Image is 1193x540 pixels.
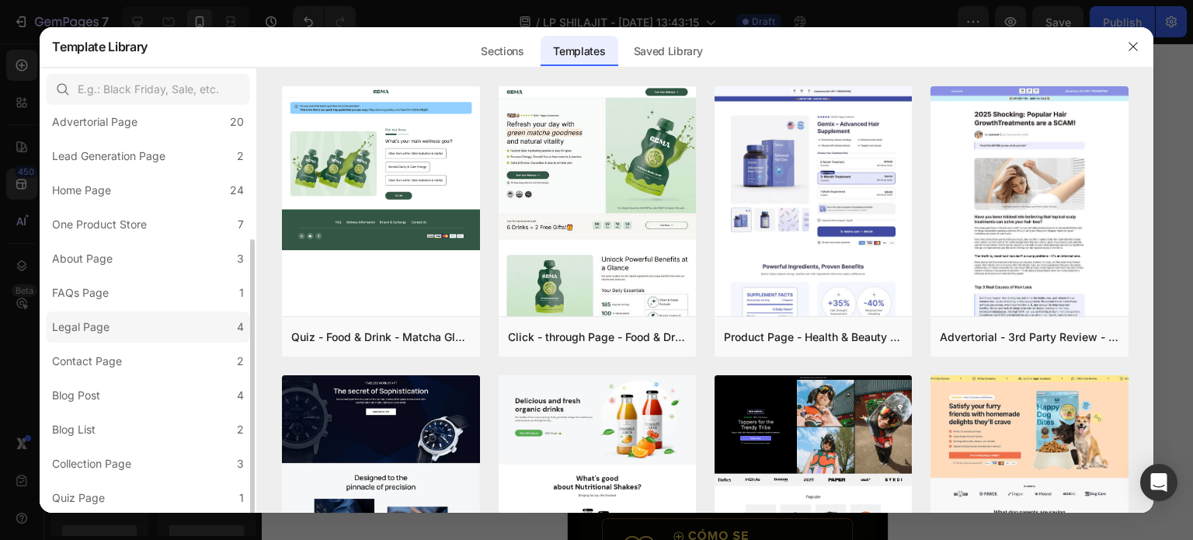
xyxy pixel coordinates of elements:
div: Quiz Page [52,489,105,507]
div: Legal Page [52,318,110,336]
div: 4 [237,386,244,405]
span: — it’s a daily ritual that keeps me feeling refreshed and inspired.” [50,74,301,102]
div: Sections [468,36,536,67]
img: quiz-1.png [282,86,479,250]
div: Blog List [52,420,96,439]
h2: Template Library [52,26,148,67]
div: Blog Post [52,386,100,405]
div: 4 [237,318,244,336]
span: fuels both my focus and skin health [19,60,297,88]
div: Click - through Page - Food & Drink - Matcha Glow Shot [508,328,687,347]
div: Open Intercom Messenger [1140,464,1177,501]
span: “As a creative, I love how Gema [23,60,165,74]
div: FAQs Page [52,284,109,302]
div: Home Page [52,181,111,200]
img: gempages_579707983869510644-9f7eab3a-4626-4862-9ce1-e27f49574d59.png [16,9,47,40]
div: One Product Store [52,215,147,234]
input: E.g.: Black Friday, Sale, etc. [46,74,250,105]
div: Lead Generation Page [52,147,165,165]
div: Collection Page [52,455,131,473]
div: 3 [237,455,244,473]
div: 20 [230,113,244,131]
div: Quiz - Food & Drink - Matcha Glow Shot [291,328,470,347]
div: Product Page - Health & Beauty - Hair Supplement [724,328,903,347]
div: 1 [239,284,244,302]
p: Verified Buyer [211,17,274,31]
img: gempages_579707983869510644-fdb8488f-daa7-4188-850b-b081922ff320.png [16,120,304,274]
span: [PERSON_NAME] - Creative Director [54,11,128,37]
div: Advertorial - 3rd Party Review - The Before Image - Hair Supplement [940,328,1118,347]
div: 3 [237,249,244,268]
div: Contact Page [52,352,122,371]
div: 2 [237,147,244,165]
div: 1 [239,489,244,507]
div: 7 [238,215,244,234]
div: Advertorial Page [52,113,137,131]
div: About Page [52,249,113,268]
div: Saved Library [621,36,715,67]
div: 2 [237,420,244,439]
div: 2 [237,352,244,371]
div: 24 [230,181,244,200]
div: Templates [541,36,617,67]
